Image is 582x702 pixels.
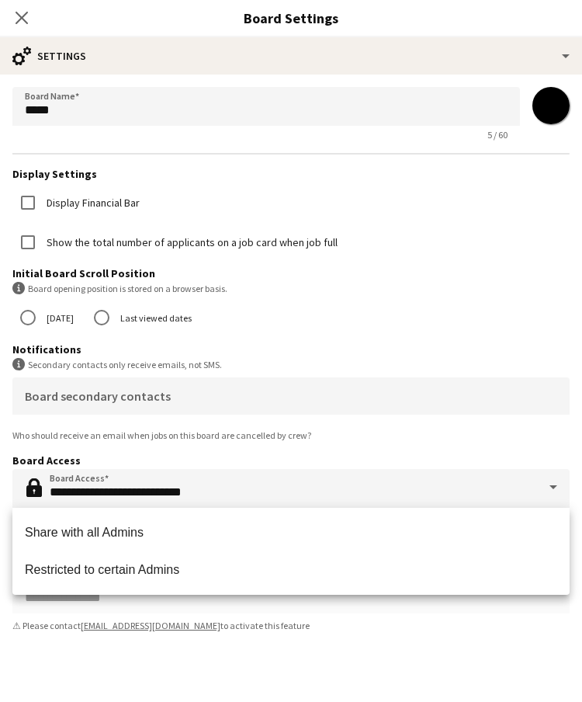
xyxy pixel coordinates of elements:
h3: Initial Board Scroll Position [12,266,570,280]
mat-label: Board secondary contacts [25,388,171,404]
a: [EMAIL_ADDRESS][DOMAIN_NAME] [81,620,220,631]
span: 5 / 60 [475,129,520,141]
span: Share with all Admins [25,525,557,540]
label: Last viewed dates [117,306,192,330]
h3: Notifications [12,342,570,356]
label: Show the total number of applicants on a job card when job full [43,237,338,248]
h3: Display Settings [12,167,570,181]
label: Display Financial Bar [43,197,140,209]
h3: Board Access [12,454,570,467]
mat-chip-grid: Board secondary contact selection [25,396,557,408]
label: [DATE] [43,306,74,330]
div: Board opening position is stored on a browser basis. [12,282,570,295]
span: Restricted to certain Admins [25,562,557,577]
div: Secondary contacts only receive emails, not SMS. [12,358,570,371]
div: ⚠ Please contact to activate this feature [12,620,570,631]
div: Who should receive an email when jobs on this board are cancelled by crew? [12,429,570,441]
